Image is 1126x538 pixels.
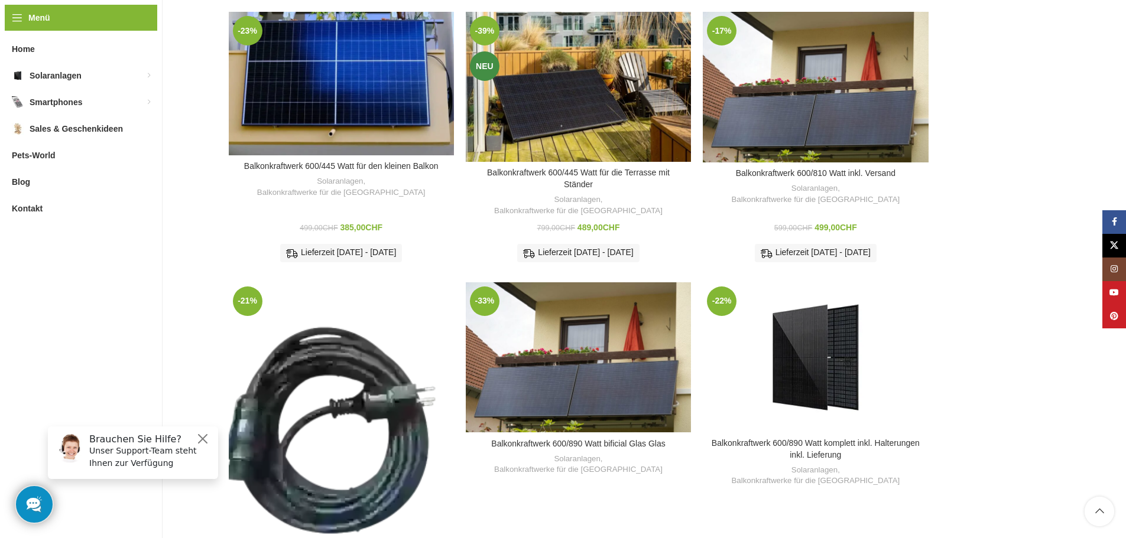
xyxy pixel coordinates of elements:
a: Solaranlagen [554,194,600,206]
span: Smartphones [30,92,82,113]
img: Solaranlagen [12,70,24,81]
div: , [235,176,448,198]
bdi: 385,00 [340,223,383,232]
div: , [472,454,685,475]
span: Blog [12,171,30,193]
a: Balkonkraftwerk 600/445 Watt für den kleinen Balkon [244,161,439,171]
bdi: 499,00 [815,223,857,232]
span: -39% [470,16,499,45]
span: Home [12,38,35,60]
bdi: 499,00 [300,224,338,232]
div: , [709,465,922,487]
a: Pinterest Social Link [1102,305,1126,328]
span: Neu [470,51,499,81]
a: Balkonkraftwerke für die [GEOGRAPHIC_DATA] [257,187,426,198]
img: Sales & Geschenkideen [12,123,24,135]
bdi: 799,00 [537,224,575,232]
span: CHF [560,224,575,232]
bdi: 489,00 [577,223,620,232]
a: Balkonkraftwerk 600/445 Watt für die Terrasse mit Ständer [487,168,670,189]
h6: Brauchen Sie Hilfe? [51,17,173,28]
div: , [472,194,685,216]
p: Unser Support-Team steht Ihnen zur Verfügung [51,28,173,53]
span: CHF [840,223,857,232]
span: -17% [707,16,736,45]
a: Balkonkraftwerk 600/810 Watt inkl. Versand [736,168,895,178]
span: CHF [365,223,382,232]
span: CHF [797,224,812,232]
a: Instagram Social Link [1102,257,1126,281]
a: Solaranlagen [554,454,600,465]
img: Customer service [17,17,46,46]
a: Balkonkraftwerke für die [GEOGRAPHIC_DATA] [731,194,900,206]
span: CHF [603,223,620,232]
a: Balkonkraftwerk 600/445 Watt für die Terrasse mit Ständer [466,12,691,162]
a: YouTube Social Link [1102,281,1126,305]
bdi: 599,00 [774,224,812,232]
a: Balkonkraftwerke für die [GEOGRAPHIC_DATA] [494,206,663,217]
a: Solaranlagen [791,465,838,476]
span: Menü [28,11,50,24]
a: Solaranlagen [791,183,838,194]
a: Facebook Social Link [1102,210,1126,234]
span: Sales & Geschenkideen [30,118,123,139]
a: Balkonkraftwerk 600/890 Watt komplett inkl. Halterungen inkl. Lieferung [712,438,920,459]
div: , [709,183,922,205]
a: Balkonkraftwerk 600/890 Watt komplett inkl. Halterungen inkl. Lieferung [703,282,928,432]
a: Solaranlagen [317,176,363,187]
button: Close [157,15,171,29]
span: -23% [233,16,262,45]
span: CHF [323,224,338,232]
a: Balkonkraftwerk 600/445 Watt für den kleinen Balkon [229,12,454,155]
span: Kontakt [12,198,43,219]
span: Pets-World [12,145,56,166]
a: Balkonkraftwerk 600/890 Watt bificial Glas Glas [491,439,665,448]
img: Smartphones [12,96,24,108]
span: -33% [470,286,499,316]
div: Lieferzeit [DATE] - [DATE] [280,244,402,262]
div: Lieferzeit [DATE] - [DATE] [517,244,639,262]
a: Balkonkraftwerke für die [GEOGRAPHIC_DATA] [731,475,900,487]
a: Balkonkraftwerk 600/890 Watt bificial Glas Glas [466,282,691,433]
a: Balkonkraftwerk 600/810 Watt inkl. Versand [703,12,928,162]
a: Balkonkraftwerke für die [GEOGRAPHIC_DATA] [494,464,663,475]
a: Scroll to top button [1085,497,1114,526]
span: -22% [707,286,736,316]
span: Solaranlagen [30,65,82,86]
span: -21% [233,286,262,316]
div: Lieferzeit [DATE] - [DATE] [755,244,877,262]
a: X Social Link [1102,234,1126,257]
